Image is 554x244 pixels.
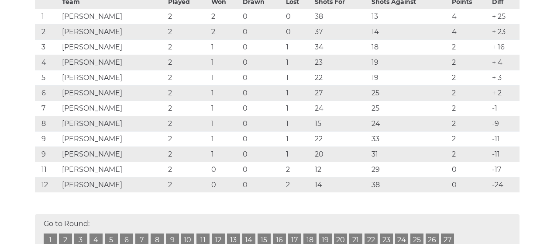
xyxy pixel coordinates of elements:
[450,116,490,132] td: 2
[369,132,450,147] td: 33
[209,178,241,193] td: 0
[60,116,166,132] td: [PERSON_NAME]
[60,9,166,24] td: [PERSON_NAME]
[369,147,450,162] td: 31
[284,162,313,178] td: 2
[209,70,241,86] td: 1
[313,162,369,178] td: 12
[60,178,166,193] td: [PERSON_NAME]
[450,9,490,24] td: 4
[60,132,166,147] td: [PERSON_NAME]
[369,162,450,178] td: 29
[209,101,241,116] td: 1
[284,101,313,116] td: 1
[241,24,284,40] td: 0
[450,70,490,86] td: 2
[313,24,369,40] td: 37
[35,86,60,101] td: 6
[450,178,490,193] td: 0
[166,40,209,55] td: 2
[490,9,520,24] td: + 25
[490,132,520,147] td: -11
[313,86,369,101] td: 27
[313,178,369,193] td: 14
[209,24,241,40] td: 2
[450,101,490,116] td: 2
[313,55,369,70] td: 23
[166,24,209,40] td: 2
[284,24,313,40] td: 0
[313,132,369,147] td: 22
[490,24,520,40] td: + 23
[166,9,209,24] td: 2
[60,101,166,116] td: [PERSON_NAME]
[369,9,450,24] td: 13
[60,40,166,55] td: [PERSON_NAME]
[490,147,520,162] td: -11
[369,40,450,55] td: 18
[35,147,60,162] td: 9
[490,101,520,116] td: -1
[369,178,450,193] td: 38
[166,147,209,162] td: 2
[369,55,450,70] td: 19
[313,116,369,132] td: 15
[166,86,209,101] td: 2
[313,101,369,116] td: 24
[241,162,284,178] td: 0
[284,70,313,86] td: 1
[490,116,520,132] td: -9
[60,70,166,86] td: [PERSON_NAME]
[209,9,241,24] td: 2
[166,101,209,116] td: 2
[35,9,60,24] td: 1
[450,40,490,55] td: 2
[166,70,209,86] td: 2
[209,162,241,178] td: 0
[35,178,60,193] td: 12
[241,86,284,101] td: 0
[35,116,60,132] td: 8
[241,132,284,147] td: 0
[490,86,520,101] td: + 2
[490,162,520,178] td: -17
[35,70,60,86] td: 5
[369,116,450,132] td: 24
[450,147,490,162] td: 2
[60,55,166,70] td: [PERSON_NAME]
[490,178,520,193] td: -24
[450,86,490,101] td: 2
[241,9,284,24] td: 0
[450,55,490,70] td: 2
[35,162,60,178] td: 11
[313,70,369,86] td: 22
[284,9,313,24] td: 0
[369,86,450,101] td: 25
[313,9,369,24] td: 38
[60,162,166,178] td: [PERSON_NAME]
[166,178,209,193] td: 2
[166,55,209,70] td: 2
[369,70,450,86] td: 19
[313,40,369,55] td: 34
[209,147,241,162] td: 1
[284,116,313,132] td: 1
[284,55,313,70] td: 1
[166,116,209,132] td: 2
[35,132,60,147] td: 9
[241,178,284,193] td: 0
[241,70,284,86] td: 0
[209,55,241,70] td: 1
[313,147,369,162] td: 20
[209,132,241,147] td: 1
[241,147,284,162] td: 0
[450,24,490,40] td: 4
[209,86,241,101] td: 1
[166,162,209,178] td: 2
[60,147,166,162] td: [PERSON_NAME]
[166,132,209,147] td: 2
[490,40,520,55] td: + 16
[241,101,284,116] td: 0
[369,101,450,116] td: 25
[450,162,490,178] td: 0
